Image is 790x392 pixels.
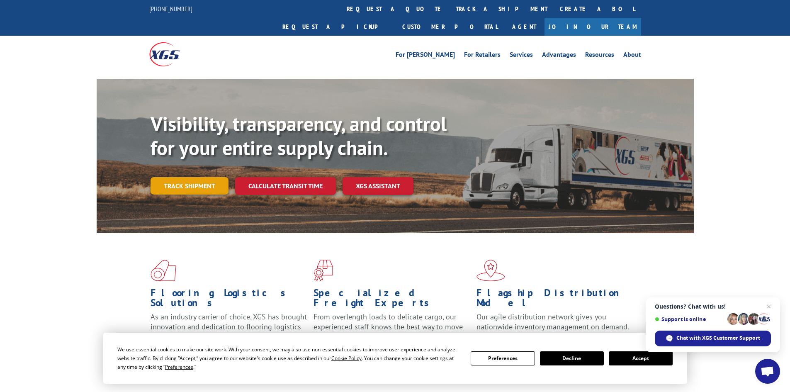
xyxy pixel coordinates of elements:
span: Chat with XGS Customer Support [676,334,760,342]
a: For Retailers [464,51,501,61]
button: Decline [540,351,604,365]
a: Calculate transit time [235,177,336,195]
a: Advantages [542,51,576,61]
b: Visibility, transparency, and control for your entire supply chain. [151,111,447,161]
a: Agent [504,18,544,36]
div: We use essential cookies to make our site work. With your consent, we may also use non-essential ... [117,345,461,371]
a: Request a pickup [276,18,396,36]
a: Join Our Team [544,18,641,36]
div: Cookie Consent Prompt [103,333,687,384]
a: Customer Portal [396,18,504,36]
a: [PHONE_NUMBER] [149,5,192,13]
h1: Flooring Logistics Solutions [151,288,307,312]
a: For [PERSON_NAME] [396,51,455,61]
h1: Specialized Freight Experts [314,288,470,312]
a: Services [510,51,533,61]
div: Chat with XGS Customer Support [655,331,771,346]
span: As an industry carrier of choice, XGS has brought innovation and dedication to flooring logistics... [151,312,307,341]
span: Close chat [764,302,774,312]
button: Preferences [471,351,535,365]
span: Support is online [655,316,724,322]
h1: Flagship Distribution Model [476,288,633,312]
button: Accept [609,351,673,365]
img: xgs-icon-focused-on-flooring-red [314,260,333,281]
span: Our agile distribution network gives you nationwide inventory management on demand. [476,312,629,331]
img: xgs-icon-total-supply-chain-intelligence-red [151,260,176,281]
a: About [623,51,641,61]
span: Preferences [165,363,193,370]
div: Open chat [755,359,780,384]
a: XGS ASSISTANT [343,177,413,195]
a: Resources [585,51,614,61]
img: xgs-icon-flagship-distribution-model-red [476,260,505,281]
p: From overlength loads to delicate cargo, our experienced staff knows the best way to move your fr... [314,312,470,349]
a: Track shipment [151,177,228,195]
span: Questions? Chat with us! [655,303,771,310]
span: Cookie Policy [331,355,362,362]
